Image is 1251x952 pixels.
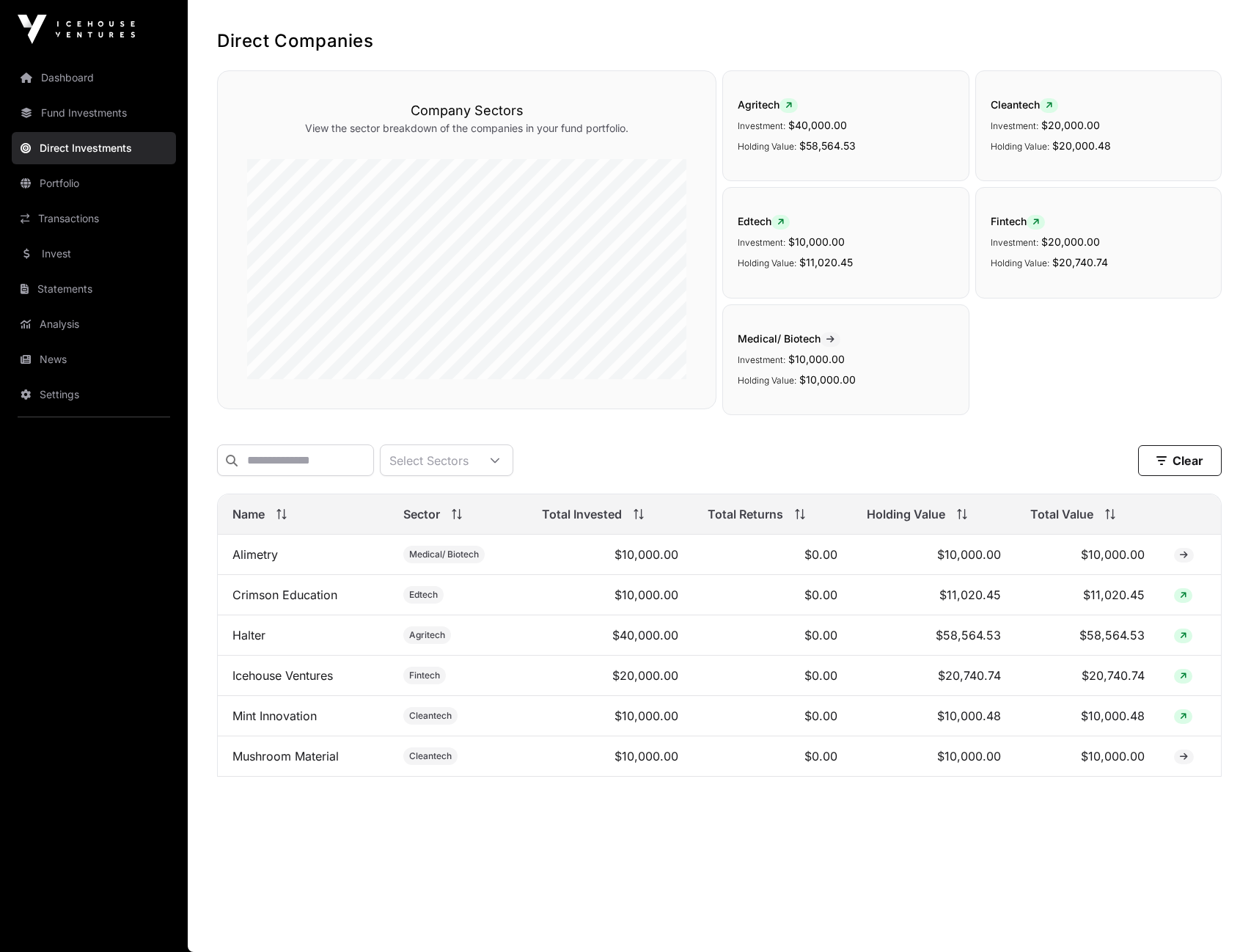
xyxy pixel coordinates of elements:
td: $58,564.53 [852,615,1016,656]
span: Cleantech [991,98,1206,113]
td: $11,020.45 [1016,575,1159,615]
td: $10,000.00 [852,736,1016,777]
a: Halter [232,628,265,642]
span: Holding Value: [991,257,1049,268]
td: $20,000.00 [527,656,692,696]
a: Alimetry [232,547,278,562]
td: $10,000.00 [527,535,692,575]
span: $58,564.53 [799,139,856,152]
h3: Company Sectors [247,100,686,121]
span: Medical/ Biotech [738,332,953,347]
a: Invest [12,238,176,270]
a: Mushroom Material [232,749,339,764]
a: Mint Innovation [232,708,317,723]
td: $0.00 [693,696,853,736]
span: Name [232,505,265,523]
span: Total Returns [708,505,783,523]
a: News [12,343,176,376]
td: $20,740.74 [852,656,1016,696]
a: Direct Investments [12,132,176,164]
span: $10,000.00 [788,235,845,248]
a: Settings [12,378,176,411]
iframe: Chat Widget [1178,882,1251,952]
span: Fintech [991,214,1206,230]
td: $10,000.00 [527,696,692,736]
span: Cleantech [409,710,452,722]
span: Investment: [738,120,785,131]
span: Investment: [738,354,785,365]
span: $10,000.00 [799,373,856,386]
span: Total Value [1030,505,1093,523]
td: $0.00 [693,535,853,575]
span: Edtech [409,589,438,601]
span: Fintech [409,670,440,681]
td: $10,000.00 [852,535,1016,575]
td: $58,564.53 [1016,615,1159,656]
span: Agritech [738,98,953,113]
span: Agritech [409,629,445,641]
a: Crimson Education [232,587,337,602]
span: Medical/ Biotech [409,549,479,560]
span: $20,740.74 [1052,256,1108,268]
a: Analysis [12,308,176,340]
div: Select Sectors [381,445,477,475]
td: $0.00 [693,615,853,656]
a: Fund Investments [12,97,176,129]
a: Portfolio [12,167,176,199]
span: Total Invested [542,505,622,523]
a: Dashboard [12,62,176,94]
button: Clear [1138,445,1222,476]
td: $40,000.00 [527,615,692,656]
span: Edtech [738,214,953,230]
td: $10,000.00 [1016,736,1159,777]
a: Statements [12,273,176,305]
span: $11,020.45 [799,256,853,268]
td: $10,000.48 [852,696,1016,736]
td: $0.00 [693,656,853,696]
td: $10,000.00 [1016,535,1159,575]
span: Holding Value: [991,141,1049,152]
span: Holding Value: [738,257,796,268]
td: $20,740.74 [1016,656,1159,696]
span: Investment: [991,237,1038,248]
span: $40,000.00 [788,119,847,131]
a: Icehouse Ventures [232,668,333,683]
span: Investment: [738,237,785,248]
span: Holding Value: [738,141,796,152]
h1: Direct Companies [217,29,1222,53]
td: $10,000.00 [527,575,692,615]
span: $10,000.00 [788,353,845,365]
td: $11,020.45 [852,575,1016,615]
span: Holding Value: [738,375,796,386]
td: $10,000.48 [1016,696,1159,736]
span: Cleantech [409,750,452,762]
span: $20,000.48 [1052,139,1111,152]
span: Holding Value [867,505,945,523]
span: $20,000.00 [1041,235,1100,248]
p: View the sector breakdown of the companies in your fund portfolio. [247,121,686,136]
td: $0.00 [693,575,853,615]
td: $10,000.00 [527,736,692,777]
span: $20,000.00 [1041,119,1100,131]
td: $0.00 [693,736,853,777]
span: Investment: [991,120,1038,131]
img: Icehouse Ventures Logo [18,15,135,44]
a: Transactions [12,202,176,235]
span: Sector [403,505,440,523]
